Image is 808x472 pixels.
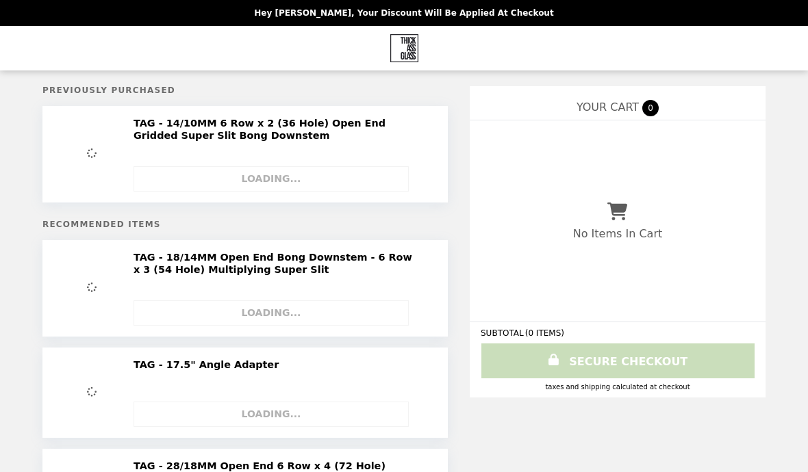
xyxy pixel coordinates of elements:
[390,34,418,62] img: Brand Logo
[642,100,659,116] span: 0
[254,8,553,18] p: Hey [PERSON_NAME], your discount will be applied at checkout
[577,101,639,114] span: YOUR CART
[134,251,427,276] h2: TAG - 18/14MM Open End Bong Downstem - 6 Row x 3 (54 Hole) Multiplying Super Slit
[481,328,525,338] span: SUBTOTAL
[525,328,564,338] span: ( 0 ITEMS )
[481,383,755,391] div: Taxes and Shipping calculated at checkout
[42,220,448,229] h5: Recommended Items
[573,227,662,240] p: No Items In Cart
[134,358,284,371] h2: TAG - 17.5" Angle Adapter
[42,86,448,95] h5: Previously Purchased
[134,117,427,142] h2: TAG - 14/10MM 6 Row x 2 (36 Hole) Open End Gridded Super Slit Bong Downstem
